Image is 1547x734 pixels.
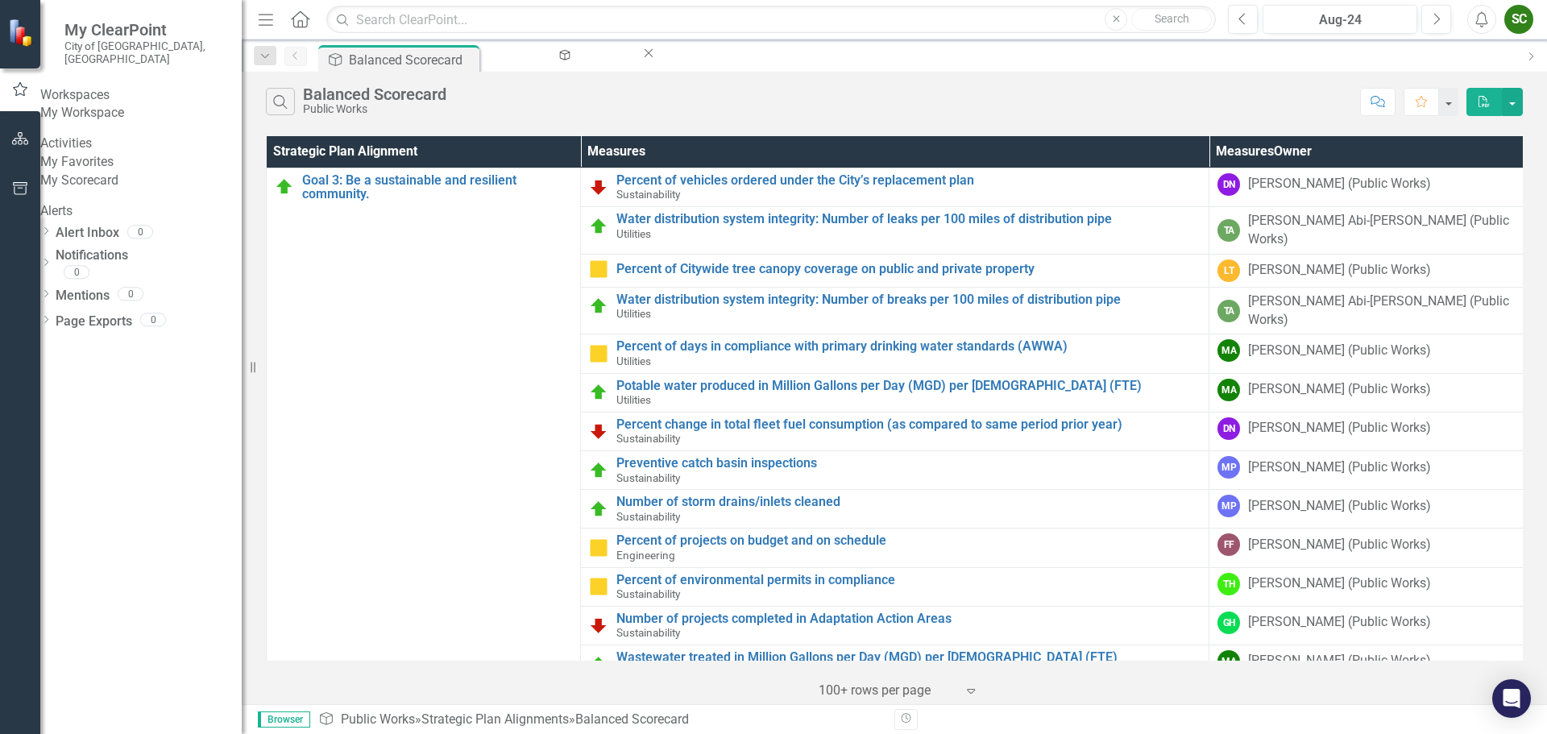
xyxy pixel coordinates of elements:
div: » » [318,711,882,729]
div: Balanced Scorecard [303,85,446,103]
div: [PERSON_NAME] (Public Works) [1248,175,1431,193]
div: Open Intercom Messenger [1492,679,1531,718]
a: Strategic Plan Alignments [421,711,569,727]
img: Monitoring Progress [589,538,608,558]
div: [PERSON_NAME] (Public Works) [1248,342,1431,360]
div: Workspaces [40,86,242,105]
a: Number of storm drains/inlets cleaned [616,495,1201,509]
span: Utilities [616,355,651,367]
div: Department Core Processes [497,60,626,81]
div: [PERSON_NAME] (Public Works) [1248,652,1431,670]
small: City of [GEOGRAPHIC_DATA], [GEOGRAPHIC_DATA] [64,39,226,66]
span: Sustainability [616,510,680,523]
span: Utilities [616,393,651,406]
img: Proceeding as Planned [589,383,608,402]
div: [PERSON_NAME] (Public Works) [1248,458,1431,477]
input: Search ClearPoint... [326,6,1216,34]
span: Sustainability [616,432,680,445]
div: TA [1217,219,1240,242]
a: My Favorites [40,153,242,172]
div: MA [1217,339,1240,362]
div: TA [1217,300,1240,322]
div: Alerts [40,202,242,221]
span: Utilities [616,227,651,240]
span: Utilities [616,307,651,320]
div: 0 [64,265,89,279]
div: TH [1217,573,1240,595]
div: Aug-24 [1268,10,1412,30]
div: 0 [118,288,143,301]
a: My Workspace [40,104,242,122]
a: Percent of environmental permits in compliance [616,573,1201,587]
a: My Scorecard [40,172,242,190]
img: Proceeding as Planned [589,217,608,236]
div: MP [1217,495,1240,517]
span: Engineering [616,549,675,562]
a: Percent of vehicles ordered under the City’s replacement plan [616,173,1201,188]
a: Number of projects completed in Adaptation Action Areas [616,612,1201,626]
a: Water distribution system integrity: Number of leaks per 100 miles of distribution pipe [616,212,1201,226]
div: Balanced Scorecard [575,711,689,727]
span: Sustainability [616,188,680,201]
div: [PERSON_NAME] (Public Works) [1248,536,1431,554]
div: Activities [40,135,242,153]
div: 0 [127,225,153,238]
span: Search [1155,12,1189,25]
div: [PERSON_NAME] (Public Works) [1248,497,1431,516]
div: MA [1217,379,1240,401]
a: Preventive catch basin inspections [616,456,1201,471]
button: SC [1504,5,1533,34]
div: [PERSON_NAME] (Public Works) [1248,574,1431,593]
div: [PERSON_NAME] Abi-[PERSON_NAME] (Public Works) [1248,292,1515,330]
a: Department Core Processes [483,45,641,65]
a: Percent of Citywide tree canopy coverage on public and private property [616,262,1201,276]
span: Sustainability [616,626,680,639]
img: Monitoring Progress [589,344,608,363]
div: 0 [140,313,166,327]
img: Monitoring Progress [589,259,608,279]
img: Proceeding as Planned [589,297,608,316]
a: Notifications [56,247,242,265]
a: Mentions [56,287,110,305]
div: Public Works [303,103,446,115]
div: MP [1217,456,1240,479]
a: Percent of days in compliance with primary drinking water standards (AWWA) [616,339,1201,354]
img: Reviewing for Improvement [589,177,608,197]
div: [PERSON_NAME] Abi-[PERSON_NAME] (Public Works) [1248,212,1515,249]
a: Public Works [341,711,415,727]
a: Water distribution system integrity: Number of breaks per 100 miles of distribution pipe [616,292,1201,307]
img: Proceeding as Planned [589,655,608,674]
div: DN [1217,417,1240,440]
div: [PERSON_NAME] (Public Works) [1248,261,1431,280]
img: Proceeding as Planned [589,461,608,480]
button: Search [1131,8,1212,31]
img: Proceeding as Planned [589,500,608,519]
div: FF [1217,533,1240,556]
span: Sustainability [616,471,680,484]
div: LT [1217,259,1240,282]
button: Aug-24 [1263,5,1417,34]
a: Wastewater treated in Million Gallons per Day (MGD) per [DEMOGRAPHIC_DATA] (FTE) [616,650,1201,665]
div: [PERSON_NAME] (Public Works) [1248,613,1431,632]
div: MA [1217,650,1240,673]
img: Reviewing for Improvement [589,616,608,635]
span: Browser [258,711,310,728]
div: [PERSON_NAME] (Public Works) [1248,419,1431,437]
div: Balanced Scorecard [349,50,475,70]
a: Page Exports [56,313,132,331]
img: ClearPoint Strategy [8,19,36,47]
a: Potable water produced in Million Gallons per Day (MGD) per [DEMOGRAPHIC_DATA] (FTE) [616,379,1201,393]
span: My ClearPoint [64,20,226,39]
span: Sustainability [616,587,680,600]
a: Alert Inbox [56,224,119,243]
a: Percent change in total fleet fuel consumption (as compared to same period prior year) [616,417,1201,432]
div: DN [1217,173,1240,196]
a: Goal 3: Be a sustainable and resilient community. [302,173,572,201]
div: [PERSON_NAME] (Public Works) [1248,380,1431,399]
img: Reviewing for Improvement [589,421,608,441]
img: Monitoring Progress [589,577,608,596]
div: GH [1217,612,1240,634]
img: Proceeding as Planned [275,177,294,197]
a: Percent of projects on budget and on schedule [616,533,1201,548]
